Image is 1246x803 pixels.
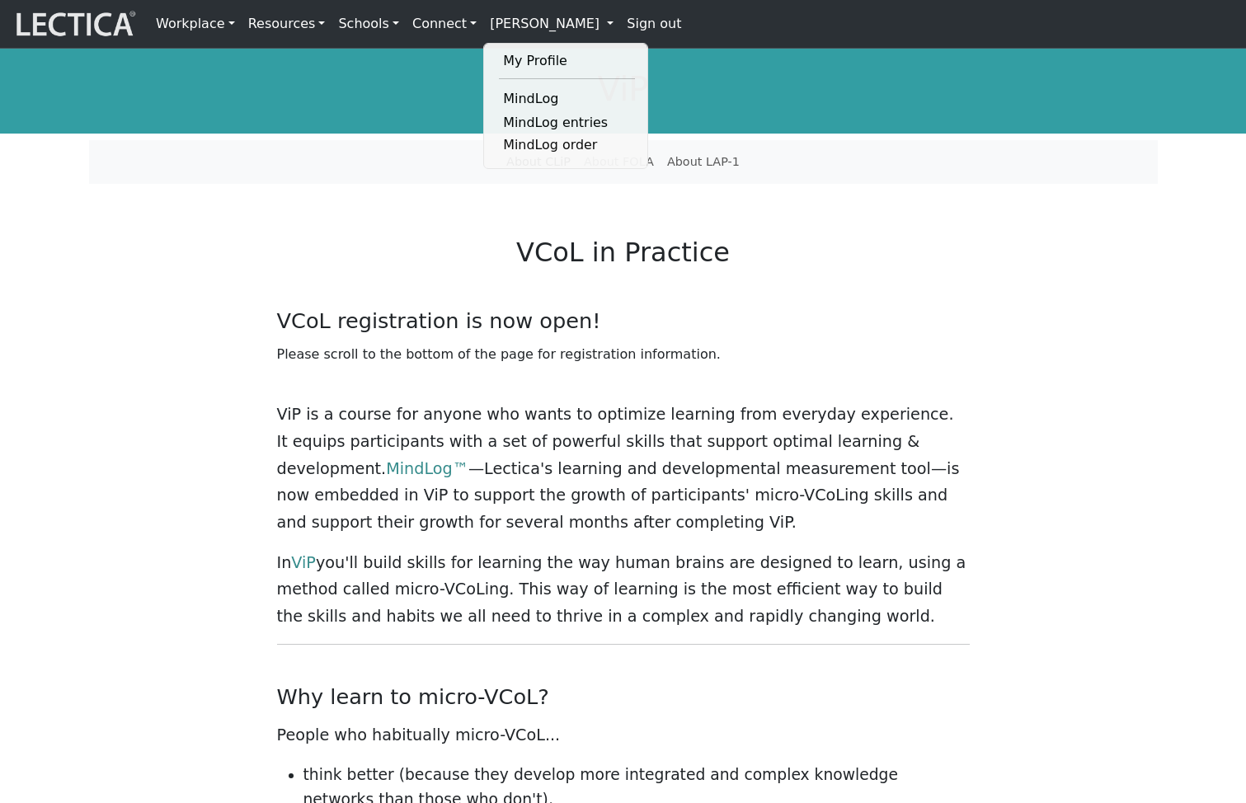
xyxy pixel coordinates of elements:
a: [PERSON_NAME] [483,7,620,41]
h6: Please scroll to the bottom of the page for registration information. [277,346,970,362]
h1: ViP [89,69,1158,109]
a: My Profile [499,50,635,73]
a: MindLog™ [386,459,468,478]
p: In you'll build skills for learning the way human brains are designed to learn, using a method ca... [277,550,970,631]
a: About LAP-1 [661,147,746,178]
ul: [PERSON_NAME] [499,50,635,157]
h3: VCoL registration is now open! [277,308,970,334]
strong: People who habitually micro-VCoL... [277,726,561,744]
a: Workplace [149,7,242,41]
a: ViP [291,553,316,572]
a: Sign out [620,7,688,41]
h2: VCoL in Practice [277,237,970,268]
li: MindLog [499,86,635,112]
a: Schools [331,7,406,41]
a: Resources [242,7,332,41]
img: lecticalive [12,8,136,40]
p: ViP is a course for anyone who wants to optimize learning from everyday experience. It equips par... [277,401,970,536]
a: Connect [406,7,483,41]
h3: Why learn to micro-VCoL? [277,684,970,710]
a: MindLog entries [499,112,635,134]
a: MindLog order [499,134,635,157]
